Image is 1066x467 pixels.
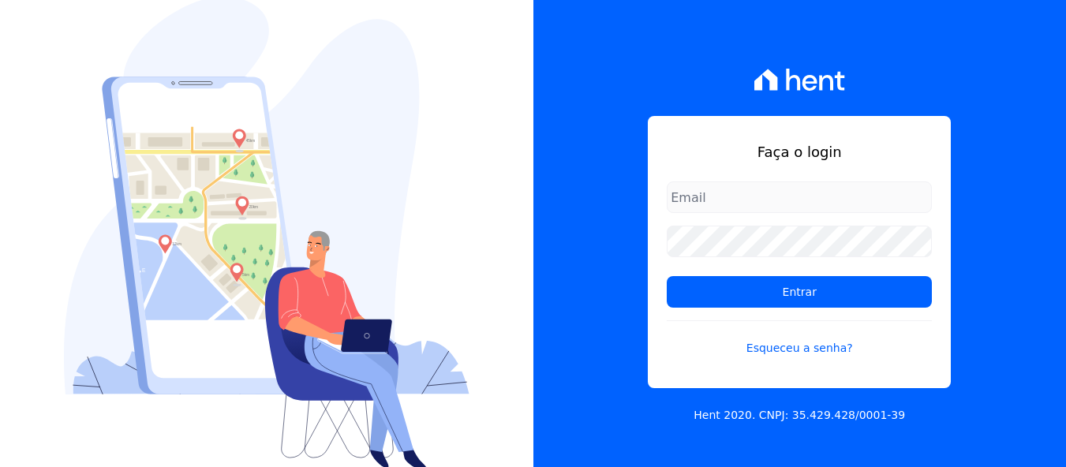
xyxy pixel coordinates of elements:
p: Hent 2020. CNPJ: 35.429.428/0001-39 [694,407,905,424]
a: Esqueceu a senha? [667,320,932,357]
input: Email [667,181,932,213]
h1: Faça o login [667,141,932,163]
input: Entrar [667,276,932,308]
